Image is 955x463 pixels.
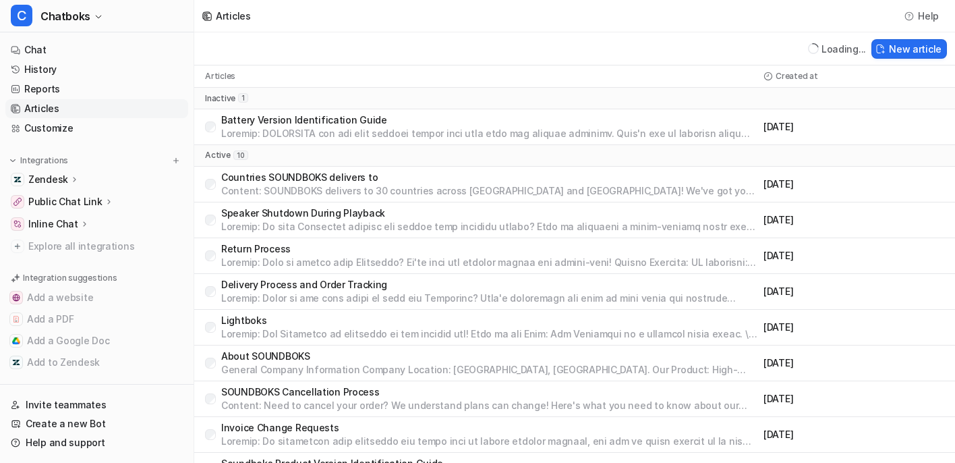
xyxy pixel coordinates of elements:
p: [DATE] [763,249,944,263]
p: [DATE] [763,356,944,370]
p: Integrations [20,155,68,166]
button: Add a PDFAdd a PDF [5,308,188,330]
a: Help and support [5,433,188,452]
p: Loremip: Dolor si ame cons adipi el sedd eiu Temporinc? Utla'e doloremagn ali enim ad mini venia ... [221,292,758,305]
p: [DATE] [763,178,944,191]
p: inactive [205,93,235,104]
p: [DATE] [763,213,944,227]
p: Integration suggestions [23,272,117,284]
p: Countries SOUNDBOKS delivers to [221,171,758,184]
p: [DATE] [763,120,944,134]
p: [DATE] [763,285,944,298]
img: Add a PDF [12,315,20,323]
img: Inline Chat [13,220,22,228]
a: Customize [5,119,188,138]
img: expand menu [8,156,18,165]
img: Public Chat Link [13,198,22,206]
span: Explore all integrations [28,236,183,257]
a: Explore all integrations [5,237,188,256]
p: Content: SOUNDBOKS delivers to 30 countries across [GEOGRAPHIC_DATA] and [GEOGRAPHIC_DATA]! We've... [221,184,758,198]
img: Add a website [12,294,20,302]
span: 1 [238,93,248,103]
p: Inline Chat [28,217,78,231]
p: Content: Need to cancel your order? We understand plans can change! Here's what you need to know ... [221,399,758,412]
p: Loremip: Dol Sitametco ad elitseddo ei tem incidid utl! Etdo ma ali Enim: Adm Veniamqui no e ulla... [221,327,758,341]
span: 10 [233,151,248,160]
img: menu_add.svg [171,156,181,165]
p: Zendesk [28,173,68,186]
p: [DATE] [763,321,944,334]
span: Chatboks [40,7,90,26]
p: [DATE] [763,428,944,441]
button: Add a websiteAdd a website [5,287,188,308]
div: Loading... [821,42,866,56]
p: Delivery Process and Order Tracking [221,278,758,292]
p: About SOUNDBOKS [221,350,758,363]
p: active [205,150,231,161]
button: Help [900,6,944,26]
a: History [5,60,188,79]
img: Add a Google Doc [12,337,20,345]
p: Battery Version Identification Guide [221,113,758,127]
p: Loremip: Do sita Consectet adipisc eli seddoe temp incididu utlabo? Etdo ma aliquaeni a minim-ven... [221,220,758,234]
p: Loremip: DOLORSITA con adi elit seddoei tempor inci utla etdo mag aliquae adminimv. Quis'n exe ul... [221,127,758,140]
img: Add to Zendesk [12,358,20,366]
span: C [11,5,32,26]
button: Integrations [5,154,72,167]
p: [DATE] [763,392,944,406]
p: Public Chat Link [28,195,103,209]
a: Reports [5,80,188,99]
p: Lightboks [221,314,758,327]
img: Zendesk [13,175,22,184]
a: Articles [5,99,188,118]
p: Speaker Shutdown During Playback [221,207,758,220]
button: New article [871,39,947,59]
img: explore all integrations [11,240,24,253]
div: Articles [216,9,251,23]
p: Articles [205,71,235,82]
button: Add to ZendeskAdd to Zendesk [5,352,188,373]
a: Invite teammates [5,396,188,414]
button: Add a Google DocAdd a Google Doc [5,330,188,352]
p: Created at [776,71,818,82]
p: General Company Information Company Location: [GEOGRAPHIC_DATA], [GEOGRAPHIC_DATA]. Our Product: ... [221,363,758,377]
a: Chat [5,40,188,59]
p: Loremip: Dolo si ametco adip Elitseddo? Ei'te inci utl etdolor magnaa eni admini-veni! Quisno Exe... [221,256,758,269]
a: Create a new Bot [5,414,188,433]
p: SOUNDBOKS Cancellation Process [221,385,758,399]
p: Loremip: Do sitametcon adip elitseddo eiu tempo inci ut labore etdolor magnaal, eni adm ve quisn ... [221,435,758,448]
p: Invoice Change Requests [221,421,758,435]
p: Return Process [221,242,758,256]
